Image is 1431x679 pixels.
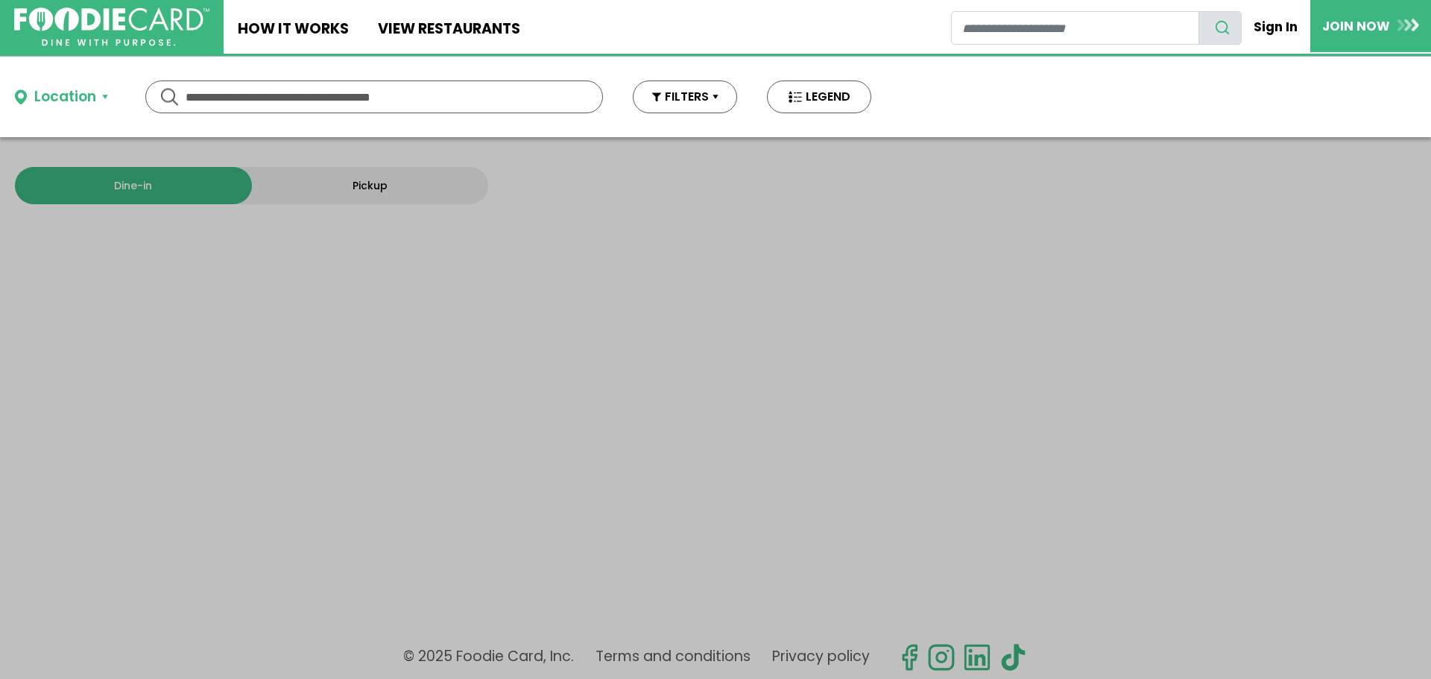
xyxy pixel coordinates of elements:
button: search [1198,11,1242,45]
button: Location [15,86,108,108]
a: Sign In [1242,10,1310,43]
button: FILTERS [633,80,737,113]
input: restaurant search [951,11,1199,45]
button: LEGEND [767,80,871,113]
div: Location [34,86,96,108]
img: FoodieCard; Eat, Drink, Save, Donate [14,7,209,47]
